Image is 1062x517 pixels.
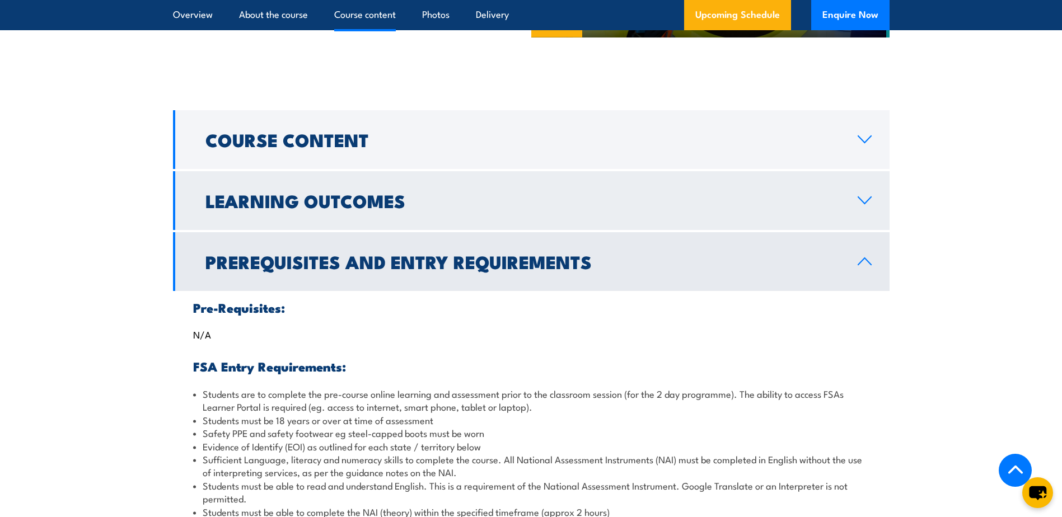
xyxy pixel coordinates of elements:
[173,232,890,291] a: Prerequisites and Entry Requirements
[205,131,840,147] h2: Course Content
[173,110,890,169] a: Course Content
[193,328,869,340] p: N/A
[193,301,869,314] h3: Pre-Requisites:
[193,387,869,413] li: Students are to complete the pre-course online learning and assessment prior to the classroom ses...
[205,192,840,208] h2: Learning Outcomes
[193,453,869,479] li: Sufficient Language, literacy and numeracy skills to complete the course. All National Assessment...
[193,426,869,439] li: Safety PPE and safety footwear eg steel-capped boots must be worn
[1022,477,1053,508] button: chat-button
[173,171,890,230] a: Learning Outcomes
[205,253,840,269] h2: Prerequisites and Entry Requirements
[193,413,869,426] li: Students must be 18 years or over at time of assessment
[696,15,743,31] strong: 1 MINUTE
[193,360,869,373] h3: FSA Entry Requirements:
[193,440,869,453] li: Evidence of Identify (EOI) as outlined for each state / territory below
[193,479,869,505] li: Students must be able to read and understand English. This is a requirement of the National Asses...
